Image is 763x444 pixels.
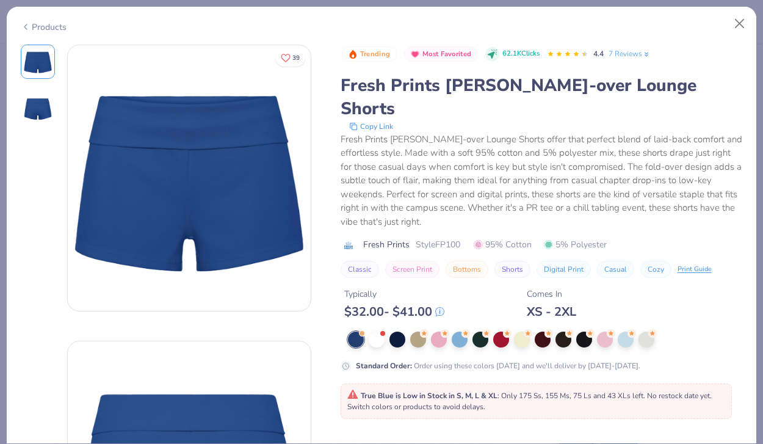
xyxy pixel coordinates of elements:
[348,49,358,59] img: Trending sort
[344,304,444,319] div: $ 32.00 - $ 41.00
[404,46,478,62] button: Badge Button
[544,238,607,251] span: 5% Polyester
[597,261,634,278] button: Casual
[728,12,751,35] button: Close
[474,238,532,251] span: 95% Cotton
[640,261,671,278] button: Cozy
[446,261,488,278] button: Bottoms
[68,56,311,299] img: Front
[360,51,390,57] span: Trending
[527,288,576,300] div: Comes In
[537,261,591,278] button: Digital Print
[502,49,540,59] span: 62.1K Clicks
[347,391,712,412] span: : Only 175 Ss, 155 Ms, 75 Ls and 43 XLs left. No restock date yet. Switch colors or products to a...
[23,47,52,76] img: Front
[422,51,471,57] span: Most Favorited
[341,241,357,250] img: brand logo
[547,45,588,64] div: 4.4 Stars
[292,55,300,61] span: 39
[494,261,530,278] button: Shorts
[356,361,412,371] strong: Standard Order :
[341,74,743,120] div: Fresh Prints [PERSON_NAME]-over Lounge Shorts
[21,21,67,34] div: Products
[341,261,379,278] button: Classic
[356,360,640,371] div: Order using these colors [DATE] and we'll deliver by [DATE]-[DATE].
[416,238,460,251] span: Style FP100
[361,391,497,401] strong: True Blue is Low in Stock in S, M, L & XL
[341,133,743,229] div: Fresh Prints [PERSON_NAME]-over Lounge Shorts offer that perfect blend of laid-back comfort and e...
[363,238,410,251] span: Fresh Prints
[345,120,397,133] button: copy to clipboard
[275,49,305,67] button: Like
[678,264,712,275] div: Print Guide
[593,49,604,59] span: 4.4
[23,93,52,123] img: Back
[609,48,651,59] a: 7 Reviews
[344,288,444,300] div: Typically
[385,261,439,278] button: Screen Print
[527,304,576,319] div: XS - 2XL
[342,46,397,62] button: Badge Button
[410,49,420,59] img: Most Favorited sort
